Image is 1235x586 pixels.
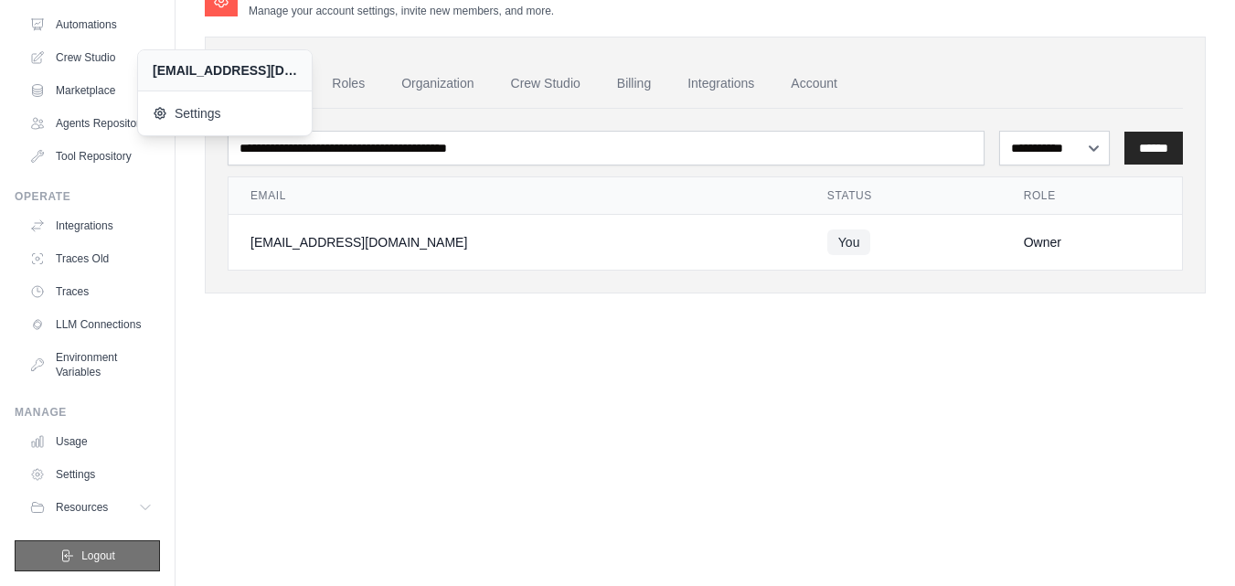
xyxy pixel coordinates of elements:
[15,189,160,204] div: Operate
[22,109,160,138] a: Agents Repository
[22,43,160,72] a: Crew Studio
[153,104,297,123] span: Settings
[317,59,379,109] a: Roles
[138,95,312,132] a: Settings
[827,229,871,255] span: You
[22,76,160,105] a: Marketplace
[22,277,160,306] a: Traces
[250,233,783,251] div: [EMAIL_ADDRESS][DOMAIN_NAME]
[1002,177,1182,215] th: Role
[15,540,160,571] button: Logout
[22,343,160,387] a: Environment Variables
[22,244,160,273] a: Traces Old
[229,177,805,215] th: Email
[22,10,160,39] a: Automations
[22,460,160,489] a: Settings
[22,211,160,240] a: Integrations
[22,427,160,456] a: Usage
[1024,233,1160,251] div: Owner
[153,61,297,80] div: [EMAIL_ADDRESS][DOMAIN_NAME]
[387,59,488,109] a: Organization
[15,405,160,420] div: Manage
[805,177,1002,215] th: Status
[22,142,160,171] a: Tool Repository
[673,59,769,109] a: Integrations
[496,59,595,109] a: Crew Studio
[776,59,852,109] a: Account
[81,549,115,563] span: Logout
[56,500,108,515] span: Resources
[249,4,554,18] p: Manage your account settings, invite new members, and more.
[602,59,665,109] a: Billing
[22,310,160,339] a: LLM Connections
[22,493,160,522] button: Resources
